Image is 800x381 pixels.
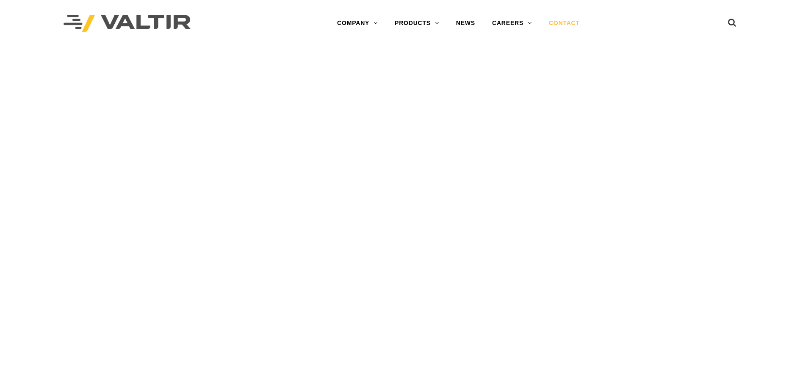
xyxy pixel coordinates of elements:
a: PRODUCTS [386,15,448,32]
a: NEWS [448,15,484,32]
a: COMPANY [329,15,386,32]
a: CAREERS [484,15,540,32]
a: CONTACT [540,15,588,32]
img: Valtir [64,15,191,32]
